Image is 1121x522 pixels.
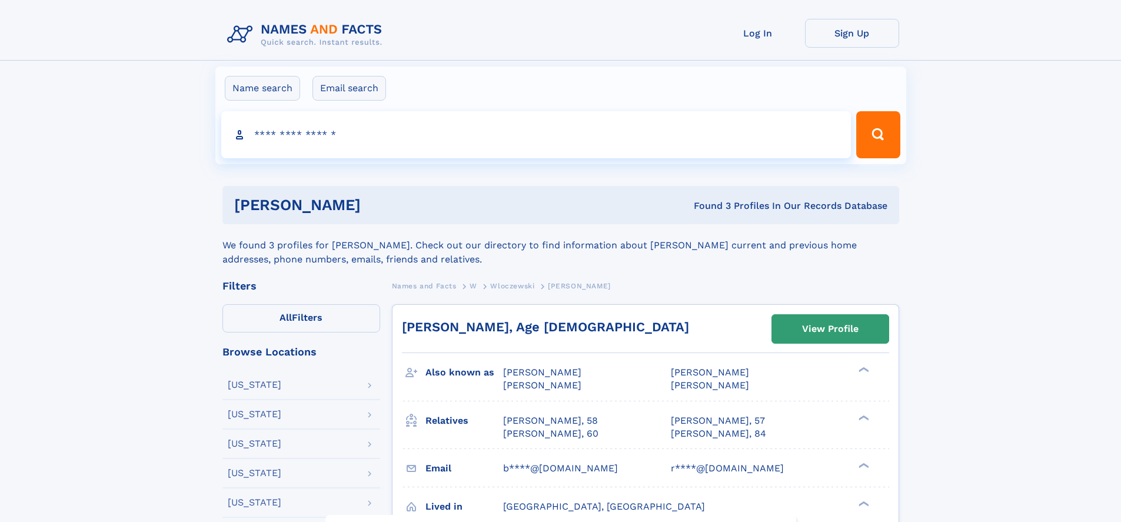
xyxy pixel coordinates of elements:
[503,380,581,391] span: [PERSON_NAME]
[671,380,749,391] span: [PERSON_NAME]
[503,427,598,440] a: [PERSON_NAME], 60
[225,76,300,101] label: Name search
[221,111,851,158] input: search input
[425,363,503,383] h3: Also known as
[671,414,765,427] a: [PERSON_NAME], 57
[772,315,889,343] a: View Profile
[425,411,503,431] h3: Relatives
[527,200,887,212] div: Found 3 Profiles In Our Records Database
[228,410,281,419] div: [US_STATE]
[470,282,477,290] span: W
[402,320,689,334] a: [PERSON_NAME], Age [DEMOGRAPHIC_DATA]
[856,414,870,421] div: ❯
[222,19,392,51] img: Logo Names and Facts
[228,468,281,478] div: [US_STATE]
[222,281,380,291] div: Filters
[312,76,386,101] label: Email search
[671,427,766,440] a: [PERSON_NAME], 84
[425,458,503,478] h3: Email
[490,282,534,290] span: Wloczewski
[228,498,281,507] div: [US_STATE]
[856,111,900,158] button: Search Button
[490,278,534,293] a: Wloczewski
[856,500,870,507] div: ❯
[228,380,281,390] div: [US_STATE]
[222,224,899,267] div: We found 3 profiles for [PERSON_NAME]. Check out our directory to find information about [PERSON_...
[503,414,598,427] a: [PERSON_NAME], 58
[856,366,870,374] div: ❯
[671,367,749,378] span: [PERSON_NAME]
[470,278,477,293] a: W
[222,347,380,357] div: Browse Locations
[234,198,527,212] h1: [PERSON_NAME]
[425,497,503,517] h3: Lived in
[503,501,705,512] span: [GEOGRAPHIC_DATA], [GEOGRAPHIC_DATA]
[711,19,805,48] a: Log In
[503,367,581,378] span: [PERSON_NAME]
[805,19,899,48] a: Sign Up
[222,304,380,333] label: Filters
[392,278,457,293] a: Names and Facts
[856,461,870,469] div: ❯
[802,315,859,343] div: View Profile
[280,312,292,323] span: All
[548,282,611,290] span: [PERSON_NAME]
[228,439,281,448] div: [US_STATE]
